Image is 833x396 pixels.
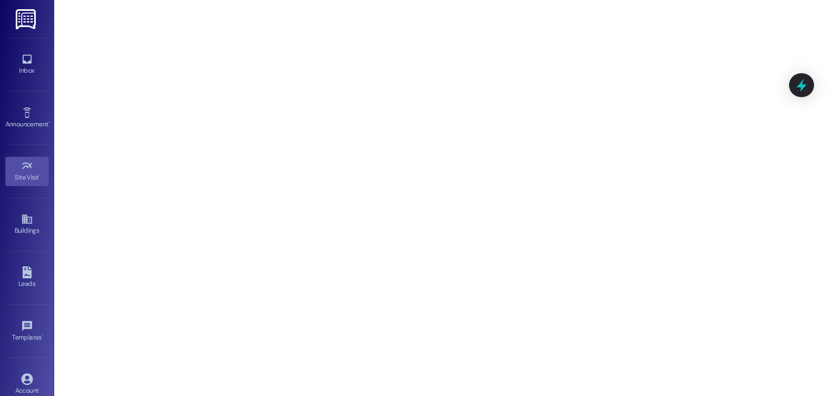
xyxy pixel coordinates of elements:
[16,9,38,29] img: ResiDesk Logo
[5,157,49,186] a: Site Visit •
[5,263,49,292] a: Leads
[5,317,49,346] a: Templates •
[5,50,49,79] a: Inbox
[48,119,50,126] span: •
[5,210,49,239] a: Buildings
[42,332,43,340] span: •
[39,172,41,180] span: •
